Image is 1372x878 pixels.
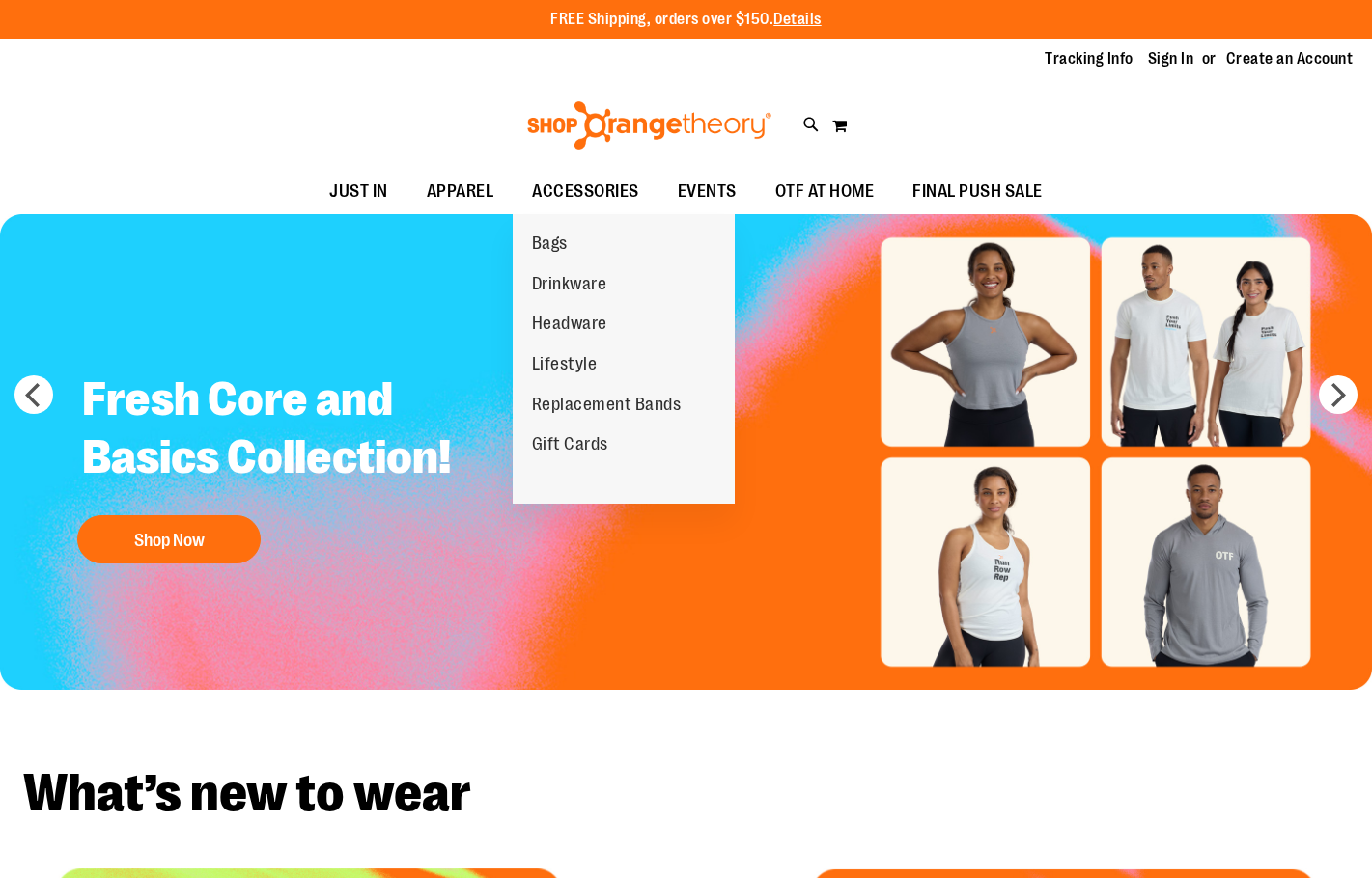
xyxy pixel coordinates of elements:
a: Details [773,11,822,28]
span: ACCESSORIES [532,170,639,213]
a: Sign In [1148,48,1194,69]
span: Bags [532,233,568,258]
a: Bags [513,224,587,264]
a: Lifestyle [513,344,617,385]
a: APPAREL [407,170,514,214]
span: FINAL PUSH SALE [912,170,1043,213]
button: prev [14,375,53,414]
a: FINAL PUSH SALE [893,170,1062,214]
img: Shop Orangetheory [524,101,774,150]
a: Replacement Bands [513,385,701,425]
a: ACCESSORIES [513,170,658,214]
span: Replacement Bands [532,395,682,419]
a: JUST IN [310,170,407,214]
ul: ACCESSORIES [513,214,735,504]
a: EVENTS [658,170,756,214]
button: next [1319,375,1358,414]
span: EVENTS [678,170,737,213]
a: Gift Cards [513,425,628,465]
a: Create an Account [1226,48,1354,69]
span: Lifestyle [532,354,598,378]
a: Headware [513,304,627,344]
a: Tracking Info [1045,48,1134,69]
p: FREE Shipping, orders over $150. [550,9,822,31]
h2: What’s new to wear [23,767,1349,820]
button: Shop Now [77,515,261,563]
span: JUST IN [329,170,388,213]
a: OTF AT HOME [756,170,894,214]
span: OTF AT HOME [775,170,875,213]
a: Fresh Core and Basics Collection! Shop Now [68,356,547,573]
span: Drinkware [532,274,607,298]
span: Headware [532,314,607,338]
h2: Fresh Core and Basics Collection! [68,356,547,506]
a: Drinkware [513,264,627,305]
span: Gift Cards [532,434,608,458]
span: APPAREL [427,170,494,213]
